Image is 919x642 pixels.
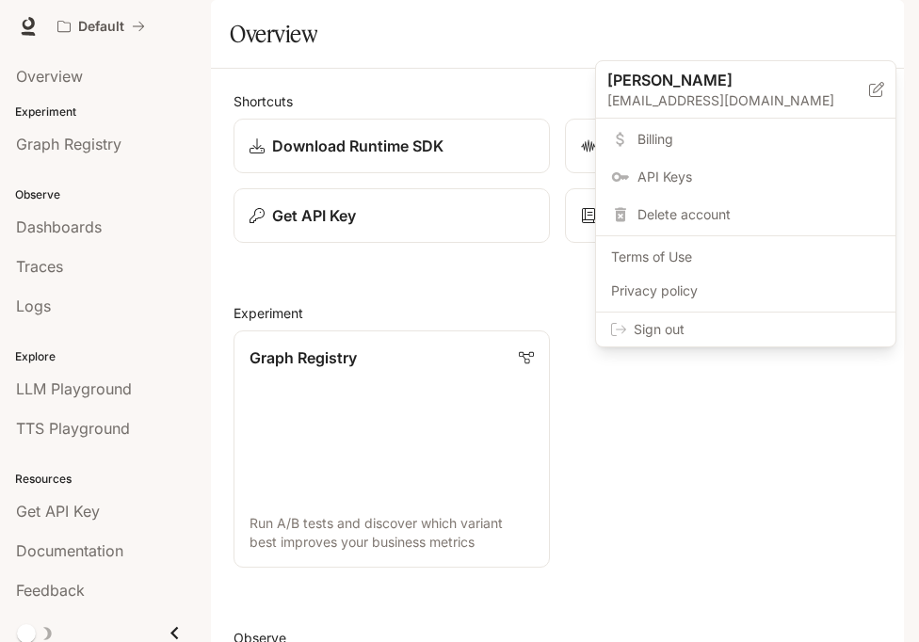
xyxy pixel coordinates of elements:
a: API Keys [600,160,892,194]
p: [EMAIL_ADDRESS][DOMAIN_NAME] [607,91,869,110]
p: [PERSON_NAME] [607,69,839,91]
span: Terms of Use [611,248,880,266]
a: Privacy policy [600,274,892,308]
a: Terms of Use [600,240,892,274]
div: Delete account [600,198,892,232]
span: Billing [637,130,880,149]
span: Sign out [634,320,880,339]
div: Sign out [596,313,895,346]
span: API Keys [637,168,880,186]
a: Billing [600,122,892,156]
div: [PERSON_NAME][EMAIL_ADDRESS][DOMAIN_NAME] [596,61,895,119]
span: Privacy policy [611,281,880,300]
span: Delete account [637,205,880,224]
